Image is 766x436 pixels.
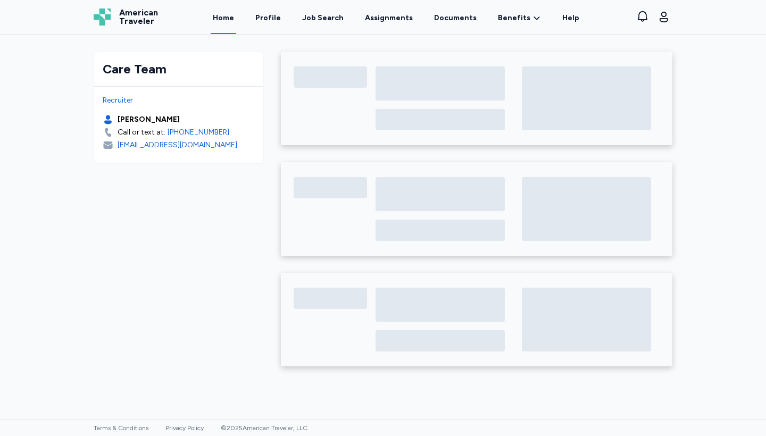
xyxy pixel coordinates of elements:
div: Call or text at: [118,127,165,138]
img: Logo [94,9,111,26]
a: Terms & Conditions [94,424,148,432]
div: Recruiter [103,95,255,106]
span: American Traveler [119,9,158,26]
div: [PERSON_NAME] [118,114,180,125]
span: Benefits [498,13,530,23]
div: [EMAIL_ADDRESS][DOMAIN_NAME] [118,140,237,150]
a: [PHONE_NUMBER] [168,127,229,138]
div: Job Search [302,13,344,23]
span: © 2025 American Traveler, LLC [221,424,307,432]
div: Care Team [103,61,255,78]
a: Home [211,1,236,34]
a: Benefits [498,13,541,23]
a: Privacy Policy [165,424,204,432]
